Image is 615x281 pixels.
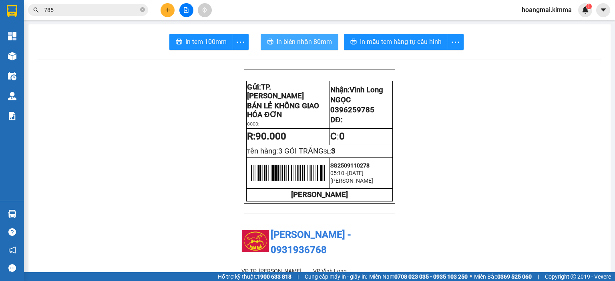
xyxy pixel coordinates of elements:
[183,7,189,13] span: file-add
[8,52,16,60] img: warehouse-icon
[247,83,304,100] span: Gửi:
[448,37,463,47] span: more
[165,7,171,13] span: plus
[369,272,468,281] span: Miền Nam
[324,148,331,155] span: SL:
[198,3,212,17] button: aim
[538,272,539,281] span: |
[247,102,319,119] span: BÁN LẺ KHÔNG GIAO HÓA ĐƠN
[330,162,370,169] span: SG2509110278
[278,147,324,155] span: 3 GÓI TRẮNG
[257,273,291,280] strong: 1900 633 818
[241,227,269,255] img: logo.jpg
[55,54,61,59] span: environment
[247,131,286,142] strong: R:
[600,6,607,14] span: caret-down
[330,96,351,104] span: NGỌC
[330,106,374,114] span: 0396259785
[218,272,291,281] span: Hỗ trợ kỹ thuật:
[8,210,16,218] img: warehouse-icon
[339,131,345,142] span: 0
[515,5,578,15] span: hoangmai.kimma
[347,170,364,176] span: [DATE]
[474,272,532,281] span: Miền Bắc
[185,37,227,47] span: In tem 100mm
[596,3,610,17] button: caret-down
[44,6,139,14] input: Tìm tên, số ĐT hoặc mã đơn
[8,92,16,100] img: warehouse-icon
[350,38,357,46] span: printer
[330,170,347,176] span: 05:10 -
[582,6,589,14] img: icon-new-feature
[470,275,472,278] span: ⚪️
[587,4,590,9] span: 1
[267,38,273,46] span: printer
[4,43,55,61] li: VP TP. [PERSON_NAME]
[55,53,98,77] b: 107/1 , Đường 2/9 P1, TP Vĩnh Long
[350,86,383,94] span: Vĩnh Long
[330,177,373,184] span: [PERSON_NAME]
[571,274,576,279] span: copyright
[233,34,249,50] button: more
[233,37,248,47] span: more
[497,273,532,280] strong: 0369 525 060
[305,272,367,281] span: Cung cấp máy in - giấy in:
[330,131,345,142] span: :
[297,272,299,281] span: |
[448,34,464,50] button: more
[169,34,233,50] button: printerIn tem 100mm
[55,43,107,52] li: VP Vĩnh Long
[360,37,442,47] span: In mẫu tem hàng tự cấu hình
[140,6,145,14] span: close-circle
[4,4,116,34] li: [PERSON_NAME] - 0931936768
[331,147,336,155] span: 3
[33,7,39,13] span: search
[247,148,324,155] span: T
[291,190,348,199] strong: [PERSON_NAME]
[586,4,592,9] sup: 1
[247,83,304,100] span: TP. [PERSON_NAME]
[161,3,175,17] button: plus
[179,3,193,17] button: file-add
[261,34,338,50] button: printerIn biên nhận 80mm
[330,86,383,94] span: Nhận:
[176,38,182,46] span: printer
[330,131,337,142] strong: C
[7,5,17,17] img: logo-vxr
[255,131,286,142] span: 90.000
[202,7,207,13] span: aim
[140,7,145,12] span: close-circle
[241,267,313,275] li: VP TP. [PERSON_NAME]
[8,264,16,272] span: message
[8,228,16,236] span: question-circle
[241,227,398,257] li: [PERSON_NAME] - 0931936768
[247,122,259,127] span: CCCD:
[250,147,324,155] span: ên hàng:
[8,32,16,40] img: dashboard-icon
[344,34,448,50] button: printerIn mẫu tem hàng tự cấu hình
[8,112,16,120] img: solution-icon
[277,37,332,47] span: In biên nhận 80mm
[8,246,16,254] span: notification
[313,267,385,275] li: VP Vĩnh Long
[330,116,342,124] span: DĐ:
[4,4,32,32] img: logo.jpg
[394,273,468,280] strong: 0708 023 035 - 0935 103 250
[8,72,16,80] img: warehouse-icon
